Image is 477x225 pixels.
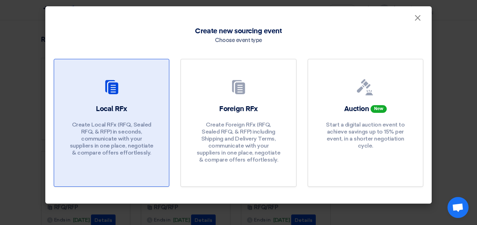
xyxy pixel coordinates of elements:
[195,26,282,36] span: Create new sourcing event
[70,121,154,156] p: Create Local RFx (RFQ, Sealed RFQ, & RFP) in seconds, communicate with your suppliers in one plac...
[308,59,423,187] a: Auction New Start a digital auction event to achieve savings up to 15% per event, in a shorter ne...
[323,121,407,149] p: Start a digital auction event to achieve savings up to 15% per event, in a shorter negotiation cy...
[196,121,281,163] p: Create Foreign RFx (RFQ, Sealed RFQ, & RFP) including Shipping and Delivery Terms, communicate wi...
[414,13,421,27] span: ×
[215,36,262,45] div: Choose event type
[54,59,169,187] a: Local RFx Create Local RFx (RFQ, Sealed RFQ, & RFP) in seconds, communicate with your suppliers i...
[344,105,369,112] span: Auction
[219,104,258,114] h2: Foreign RFx
[371,105,387,113] span: New
[447,197,469,218] div: Open chat
[96,104,127,114] h2: Local RFx
[181,59,296,187] a: Foreign RFx Create Foreign RFx (RFQ, Sealed RFQ, & RFP) including Shipping and Delivery Terms, co...
[409,11,427,25] button: Close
